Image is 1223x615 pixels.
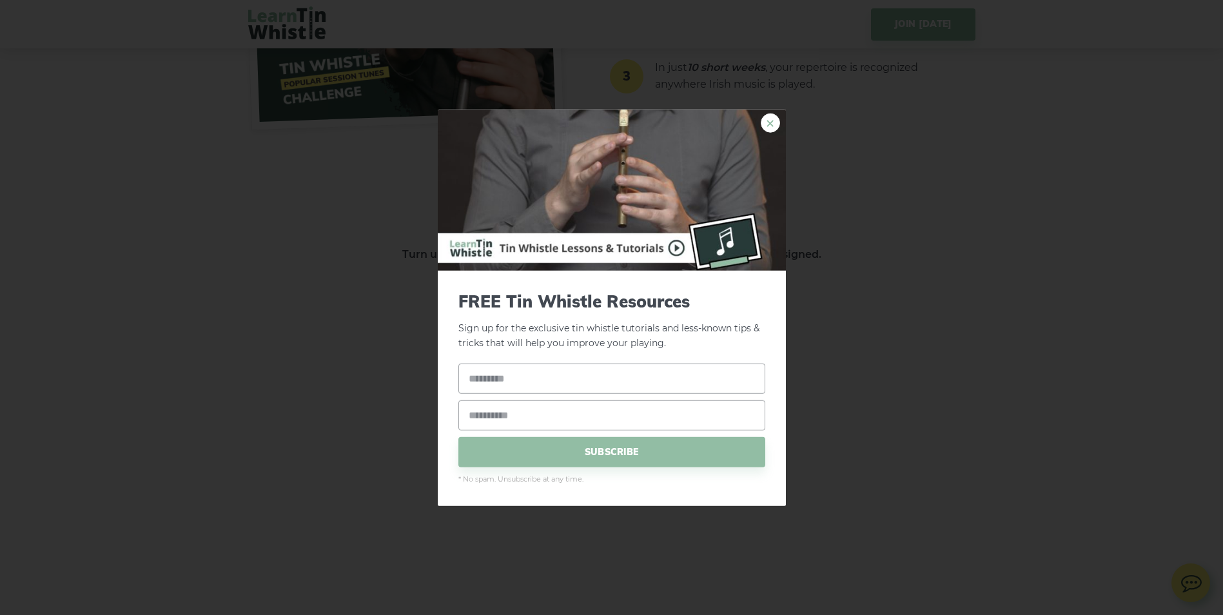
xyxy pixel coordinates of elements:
span: FREE Tin Whistle Resources [458,291,765,311]
p: Sign up for the exclusive tin whistle tutorials and less-known tips & tricks that will help you i... [458,291,765,351]
img: Tin Whistle Buying Guide Preview [438,110,786,271]
a: × [761,113,780,133]
span: * No spam. Unsubscribe at any time. [458,473,765,485]
span: SUBSCRIBE [458,436,765,467]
